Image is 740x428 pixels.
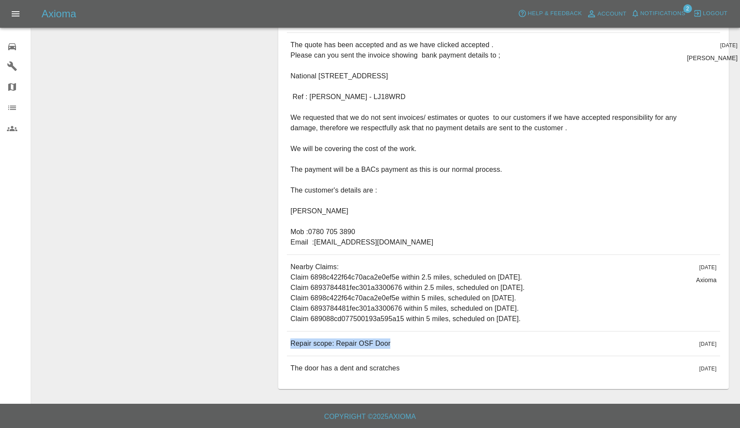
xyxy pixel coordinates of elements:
span: [DATE] [720,42,737,48]
button: Help & Feedback [516,7,584,20]
a: Account [584,7,629,21]
h5: Axioma [42,7,76,21]
p: Repair scope: Repair OSF Door [290,338,390,349]
p: The door has a dent and scratches [290,363,399,373]
span: [DATE] [699,264,717,270]
button: Open drawer [5,3,26,24]
p: [PERSON_NAME] [687,54,737,62]
span: Account [598,9,627,19]
button: Logout [691,7,730,20]
span: [DATE] [699,341,717,347]
button: Notifications [629,7,688,20]
span: Notifications [640,9,685,19]
p: The quote has been accepted and as we have clicked accepted . Please can you sent the invoice sho... [290,40,680,248]
p: Nearby Claims: Claim 6898c422f64c70aca2e0ef5e within 2.5 miles, scheduled on [DATE]. Claim 689378... [290,262,524,324]
h6: Copyright © 2025 Axioma [7,411,733,423]
span: 2 [683,4,692,13]
span: Help & Feedback [528,9,582,19]
span: Logout [703,9,727,19]
p: Axioma [696,276,717,284]
span: [DATE] [699,366,717,372]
